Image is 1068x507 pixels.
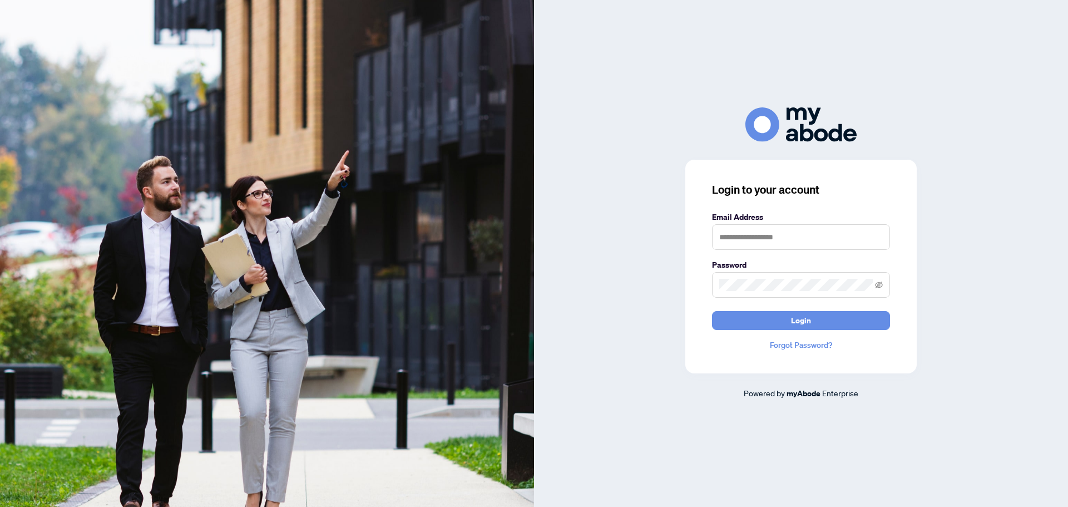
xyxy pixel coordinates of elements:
[712,211,890,223] label: Email Address
[787,387,820,400] a: myAbode
[745,107,857,141] img: ma-logo
[712,311,890,330] button: Login
[875,281,883,289] span: eye-invisible
[712,259,890,271] label: Password
[712,339,890,351] a: Forgot Password?
[744,388,785,398] span: Powered by
[712,182,890,198] h3: Login to your account
[791,312,811,329] span: Login
[822,388,858,398] span: Enterprise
